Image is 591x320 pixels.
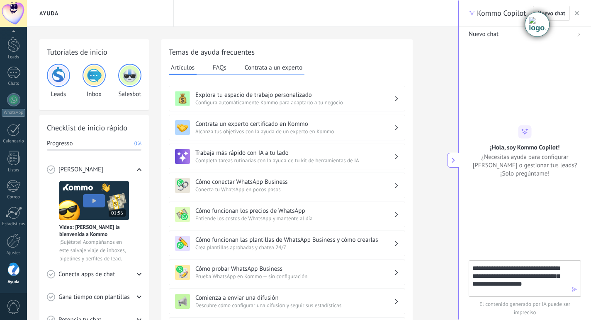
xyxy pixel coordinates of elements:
[2,109,25,117] div: WhatsApp
[195,265,394,273] h3: Cómo probar WhatsApp Business
[169,47,405,57] h2: Temas de ayuda frecuentes
[195,99,394,106] span: Configura automáticamente Kommo para adaptarlo a tu negocio
[83,64,106,98] div: Inbox
[537,10,565,16] span: Nuevo chat
[2,279,26,285] div: Ayuda
[2,195,26,200] div: Correo
[469,300,581,317] span: El contenido generado por IA puede ser impreciso
[533,6,570,21] button: Nuevo chat
[195,120,394,128] h3: Contrata un experto certificado en Kommo
[243,61,304,74] button: Contrata a un experto
[59,238,129,263] span: ¡Sujétate! Acompáñanos en este salvaje viaje de inboxes, pipelines y perfiles de lead.
[195,91,394,99] h3: Explora tu espacio de trabajo personalizado
[118,64,141,98] div: Salesbot
[195,157,394,164] span: Completa tareas rutinarias con la ayuda de tu kit de herramientas de IA
[529,17,545,32] img: Timeline extension
[469,153,581,178] span: ¿Necesitas ayuda para configurar [PERSON_NAME] o gestionar tus leads? ¡Solo pregúntame!
[195,244,394,251] span: Crea plantillas aprobadas y chatea 24/7
[477,8,526,18] span: Kommo Copilot
[2,81,26,87] div: Chats
[59,224,129,238] span: Vídeo: [PERSON_NAME] la bienvenida a Kommo
[211,61,229,74] button: FAQs
[490,143,560,151] h2: ¡Hola, soy Kommo Copilot!
[2,139,26,144] div: Calendario
[195,178,394,186] h3: Cómo conectar WhatsApp Business
[2,168,26,173] div: Listas
[2,250,26,256] div: Ajustes
[195,302,394,309] span: Descubre cómo configurar una difusión y seguir sus estadísticas
[47,47,141,57] h2: Tutoriales de inicio
[469,30,499,38] span: Nuevo chat
[195,273,394,280] span: Prueba WhatsApp en Kommo — sin configuración
[169,61,197,75] button: Artículos
[59,181,129,220] img: Meet video
[47,140,73,148] span: Progresso
[195,128,394,135] span: Alcanza tus objetivos con la ayuda de un experto en Kommo
[195,236,394,244] h3: Cómo funcionan las plantillas de WhatsApp Business y cómo crearlas
[47,123,141,133] h2: Checklist de inicio rápido
[58,166,103,174] span: [PERSON_NAME]
[195,149,394,157] h3: Trabaja más rápido con IA a tu lado
[195,215,394,222] span: Entiende los costos de WhatsApp y mantente al día
[195,207,394,215] h3: Cómo funcionan los precios de WhatsApp
[459,27,591,42] button: Nuevo chat
[195,186,394,193] span: Conecta tu WhatsApp en pocos pasos
[2,221,26,227] div: Estadísticas
[2,55,26,60] div: Leads
[58,270,115,279] span: Conecta apps de chat
[134,140,141,148] span: 0%
[47,64,70,98] div: Leads
[58,293,130,301] span: Gana tiempo con plantillas
[195,294,394,302] h3: Comienza a enviar una difusión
